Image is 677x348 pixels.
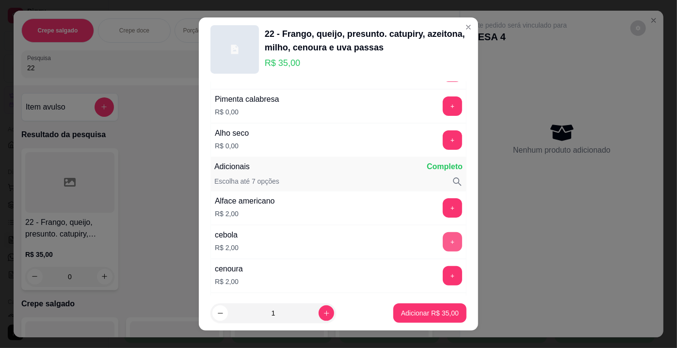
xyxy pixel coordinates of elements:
[214,176,279,187] p: Escolha até 7 opções
[215,94,279,105] div: Pimenta calabresa
[265,56,467,70] p: R$ 35,00
[215,243,239,253] p: R$ 2,00
[427,161,463,173] p: Completo
[443,232,462,252] button: add
[215,141,249,151] p: R$ 0,00
[443,130,462,150] button: add
[393,303,467,323] button: Adicionar R$ 35,00
[215,195,275,207] div: Alface americano
[214,161,250,173] p: Adicionais
[319,305,334,321] button: increase-product-quantity
[212,305,228,321] button: decrease-product-quantity
[443,96,462,116] button: add
[401,308,459,318] p: Adicionar R$ 35,00
[443,266,462,285] button: add
[215,107,279,117] p: R$ 0,00
[215,127,249,139] div: Alho seco
[215,277,243,286] p: R$ 2,00
[265,27,467,54] div: 22 - Frango, queijo, presunto. catupiry, azeitona, milho, cenoura e uva passas
[215,209,275,219] p: R$ 2,00
[443,198,462,218] button: add
[215,263,243,275] div: cenoura
[215,229,239,241] div: cebola
[461,19,476,35] button: Close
